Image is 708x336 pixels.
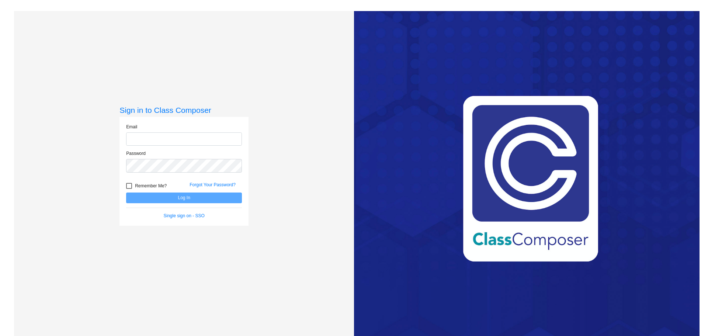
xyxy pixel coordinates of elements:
[190,182,236,187] a: Forgot Your Password?
[126,193,242,203] button: Log In
[135,181,167,190] span: Remember Me?
[126,150,146,157] label: Password
[164,213,205,218] a: Single sign on - SSO
[119,105,249,115] h3: Sign in to Class Composer
[126,124,137,130] label: Email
